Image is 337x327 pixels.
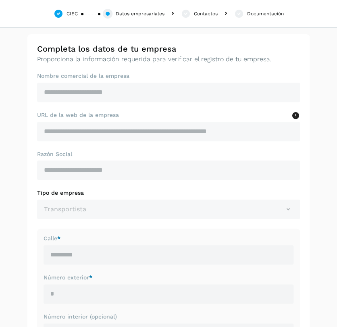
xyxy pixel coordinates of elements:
[194,10,218,17] div: Contactos
[37,190,300,196] label: Tipo de empresa
[37,112,300,119] label: URL de la web de la empresa
[44,204,86,214] span: Transportista
[67,10,78,17] div: CIEC
[37,55,300,63] p: Proporciona la información requerida para verificar el registro de tu empresa.
[116,10,164,17] div: Datos empresariales
[44,274,293,281] label: Número exterior
[44,235,293,242] label: Calle
[37,73,300,79] label: Nombre comercial de la empresa
[247,10,284,17] div: Documentación
[44,313,293,320] label: Número interior (opcional)
[37,151,300,158] label: Razón Social
[37,44,300,54] h2: Completa los datos de tu empresa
